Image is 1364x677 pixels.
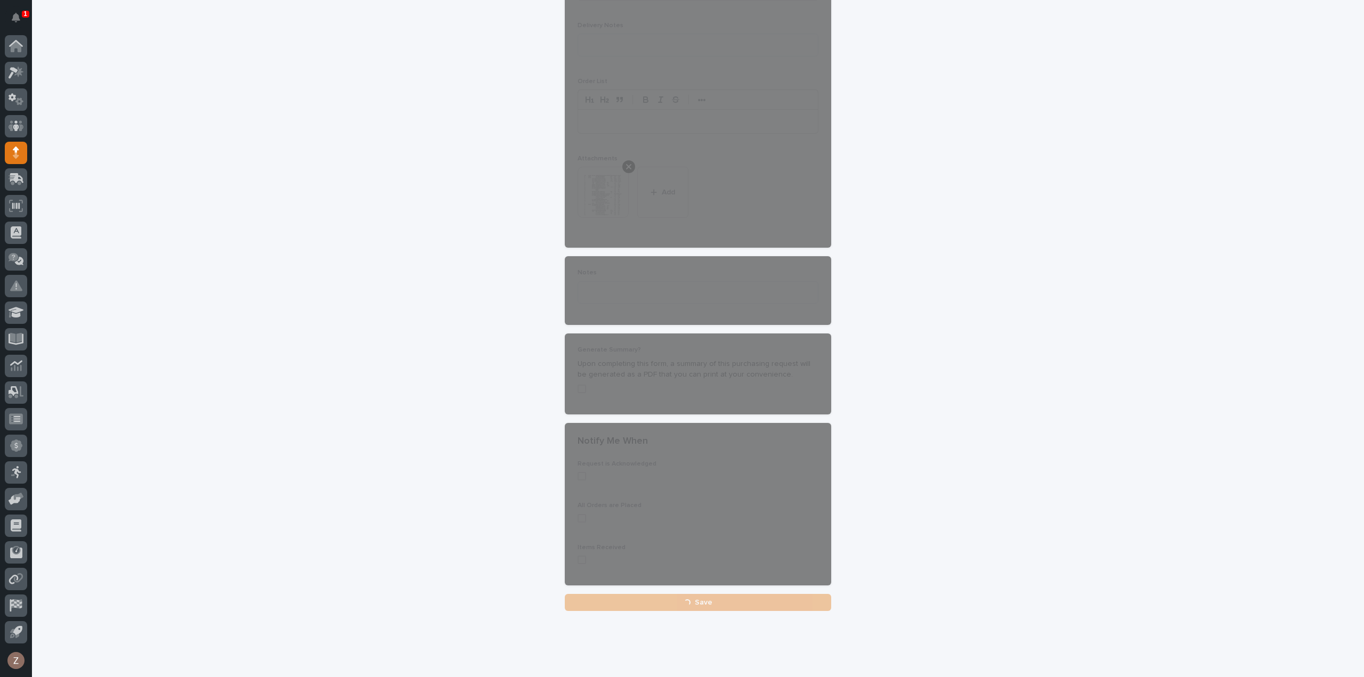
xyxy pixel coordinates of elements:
span: Save [695,598,712,607]
p: 1 [23,10,27,18]
button: Save [565,594,831,611]
button: Notifications [5,6,27,29]
div: Notifications1 [13,13,27,30]
button: users-avatar [5,649,27,672]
